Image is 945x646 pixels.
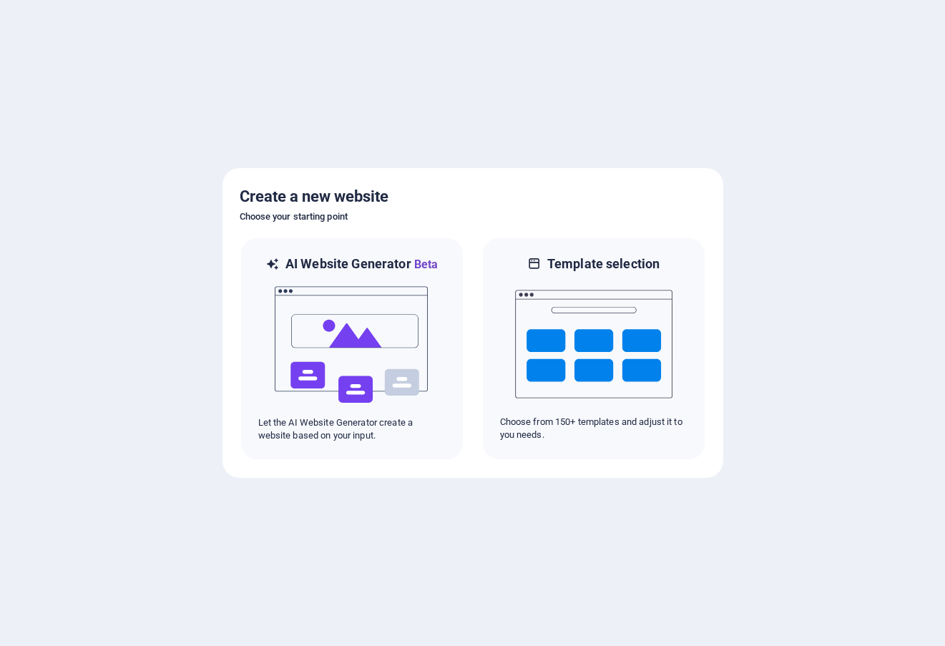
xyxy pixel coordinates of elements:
[240,185,706,208] h5: Create a new website
[273,273,431,416] img: ai
[240,237,464,461] div: AI Website GeneratorBetaaiLet the AI Website Generator create a website based on your input.
[411,258,439,271] span: Beta
[240,208,706,225] h6: Choose your starting point
[547,255,660,273] h6: Template selection
[258,416,446,442] p: Let the AI Website Generator create a website based on your input.
[285,255,438,273] h6: AI Website Generator
[481,237,706,461] div: Template selectionChoose from 150+ templates and adjust it to you needs.
[500,416,687,441] p: Choose from 150+ templates and adjust it to you needs.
